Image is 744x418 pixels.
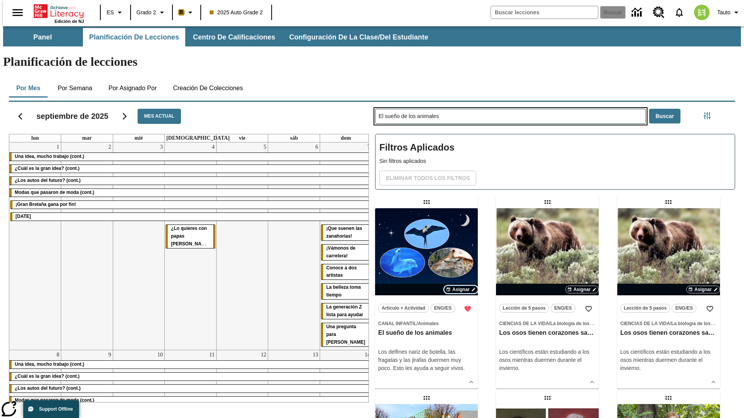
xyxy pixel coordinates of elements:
button: Lección de 5 pasos [620,304,670,313]
a: 14 de septiembre de 2025 [363,350,372,360]
div: Una idea, mucho trabajo (cont.) [9,153,372,161]
span: ENG/ES [434,304,451,312]
span: ¿Lo quieres con papas fritas? [171,226,213,247]
td: 3 de septiembre de 2025 [113,142,165,350]
button: Ver más [465,376,477,388]
input: Buscar campo [491,6,598,19]
button: Buscar [649,109,680,124]
span: Support Offline [39,406,73,412]
span: Ciencias de la Vida [620,321,670,326]
h1: Planificación de lecciones [3,55,741,69]
span: ¡Vámonos de carretera! [326,245,355,259]
td: 6 de septiembre de 2025 [268,142,320,350]
span: Grado 2 [136,9,156,17]
span: ¿Los autos del futuro? (cont.) [15,178,81,183]
span: Canal Infantil [378,321,417,326]
span: Ciencias de la Vida [499,321,549,326]
a: Notificaciones [669,2,689,22]
button: Lenguaje: ES, Selecciona un idioma [103,5,128,19]
img: avatar image [694,5,710,20]
td: 4 de septiembre de 2025 [165,142,217,350]
h2: Filtros Aplicados [379,138,731,157]
div: ¡Vámonos de carretera! [321,245,371,260]
button: Perfil/Configuración [714,5,744,19]
button: ENG/ES [551,304,575,313]
button: Lección de 5 pasos [499,304,549,313]
span: Asignar [694,286,712,293]
span: Tauto [717,9,730,17]
div: lesson details [375,208,478,389]
input: Buscar lecciones [375,109,646,123]
div: Lección arrastrable: Los osos tienen corazones sanos, pero ¿por qué? [662,196,675,208]
div: Lección arrastrable: La doctora de los perezosos [662,392,675,404]
button: Asignar Elegir fechas [565,286,599,293]
a: sábado [288,134,299,142]
span: / [417,321,418,326]
button: ENG/ES [431,304,455,313]
button: Ver más [708,376,719,388]
span: Edición de NJ [55,19,84,24]
div: Lección arrastrable: Mujeres notables de la Ilustración [541,392,554,404]
div: Los delfines nariz de botella, las fragatas y las jirafas duermen muy poco. Esto les ayuda a segu... [378,348,475,372]
div: Portada [34,3,84,24]
a: 12 de septiembre de 2025 [259,350,268,360]
span: ¿Los autos del futuro? (cont.) [15,385,81,391]
div: ¿Los autos del futuro? (cont.) [9,385,372,392]
button: Regresar [10,106,30,126]
span: Modas que pasaron de moda (cont.) [15,190,94,195]
td: 5 de septiembre de 2025 [216,142,268,350]
span: La generación Z lista para ayudar [326,304,363,317]
button: Seguir [115,106,134,126]
div: lesson details [496,208,599,389]
span: Tema: Ciencias de la Vida/La biología de los sistemas humanos y la salud [620,319,717,327]
div: Una pregunta para Joplin [321,323,371,346]
button: Boost El color de la clase es anaranjado claro. Cambiar el color de la clase. [175,5,198,19]
td: 7 de septiembre de 2025 [320,142,372,350]
a: 3 de septiembre de 2025 [158,142,164,152]
a: 11 de septiembre de 2025 [208,350,216,360]
td: 2 de septiembre de 2025 [61,142,113,350]
span: ¿Cuál es la gran idea? (cont.) [15,166,79,171]
a: 7 de septiembre de 2025 [366,142,372,152]
a: viernes [237,134,247,142]
button: Asignar Elegir fechas [444,286,478,293]
a: Centro de recursos, Se abrirá en una pestaña nueva. [648,2,669,23]
a: domingo [339,134,352,142]
button: Mes actual [138,109,181,124]
span: Asignar [452,286,470,293]
div: ¿Lo quieres con papas fritas? [165,225,215,248]
p: Sin filtros aplicados [379,157,731,165]
button: Support Offline [23,400,79,418]
span: Animales [418,321,438,326]
span: Modas que pasaron de moda (cont.) [15,397,94,403]
span: Lección de 5 pasos [503,304,546,312]
p: Los científicos están estudiando a los osos mientras duermen durante el invierno. [620,348,717,372]
span: Lección de 5 pasos [624,304,667,312]
span: ¿Cuál es la gran idea? (cont.) [15,373,79,379]
a: lunes [30,134,40,142]
button: Por semana [52,79,98,98]
button: Creación de colecciones [167,79,249,98]
a: jueves [165,134,231,142]
span: Día del Trabajo [15,214,31,219]
a: 1 de septiembre de 2025 [55,142,61,152]
button: Planificación de lecciones [83,28,185,46]
span: ENG/ES [675,304,693,312]
button: Abrir el menú lateral [6,1,29,24]
button: Escoja un nuevo avatar [689,2,714,22]
button: Panel [4,28,81,46]
p: Los científicos están estudiando a los osos mientras duermen durante el invierno. [499,348,596,372]
td: 1 de septiembre de 2025 [9,142,61,350]
div: lesson details [617,208,720,389]
span: La biología de los sistemas humanos y la salud [550,321,655,326]
button: Configuración de la clase/del estudiante [283,28,434,46]
a: Portada [34,3,84,19]
a: 2 de septiembre de 2025 [107,142,113,152]
span: ¡Gran Bretaña gana por fin! [15,202,76,207]
button: Ver más [586,376,598,388]
div: Conoce a dos artistas [321,264,371,280]
span: ENG/ES [554,304,572,312]
button: Centro de calificaciones [187,28,281,46]
div: Subbarra de navegación [3,28,435,46]
div: La generación Z lista para ayudar [321,303,371,319]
